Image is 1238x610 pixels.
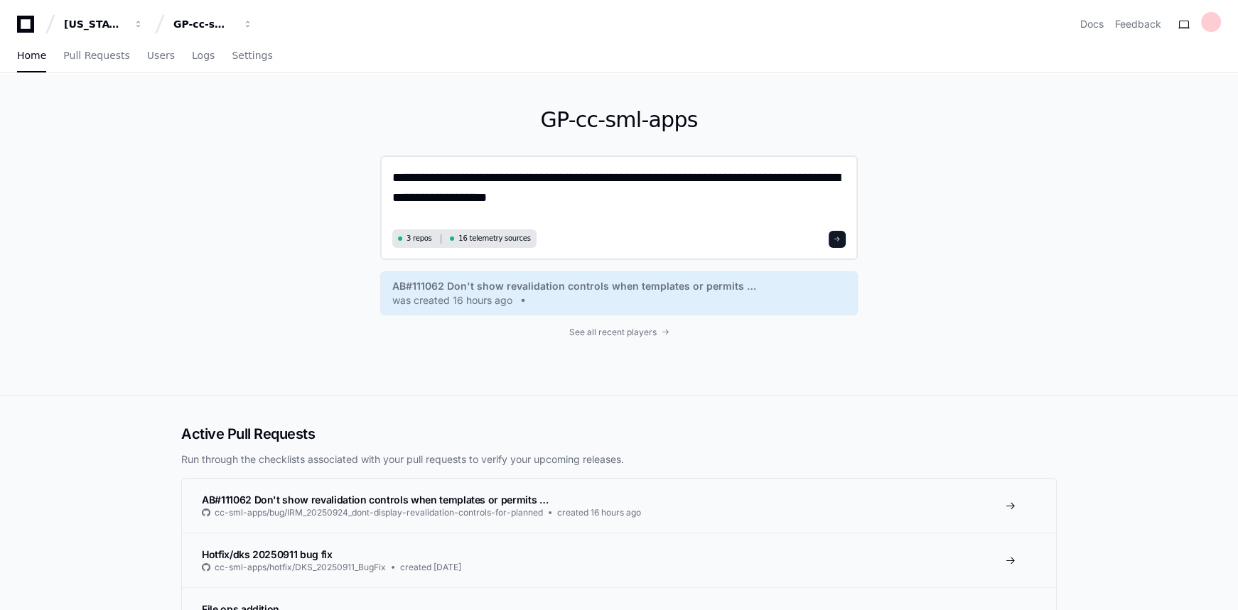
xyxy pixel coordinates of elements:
[202,548,333,560] span: Hotfix/dks 20250911 bug fix
[147,51,175,60] span: Users
[1115,17,1161,31] button: Feedback
[63,51,129,60] span: Pull Requests
[392,293,512,307] span: was created 16 hours ago
[192,51,215,60] span: Logs
[569,327,657,338] span: See all recent players
[202,494,549,506] span: AB#111062 Don't show revalidation controls when templates or permits …
[64,17,125,31] div: [US_STATE] Pacific
[63,40,129,72] a: Pull Requests
[380,327,858,338] a: See all recent players
[1080,17,1104,31] a: Docs
[392,279,846,307] a: AB#111062 Don't show revalidation controls when templates or permits …was created 16 hours ago
[407,233,432,244] span: 3 repos
[232,40,272,72] a: Settings
[557,507,641,518] span: created 16 hours ago
[458,233,530,244] span: 16 telemetry sources
[147,40,175,72] a: Users
[173,17,235,31] div: GP-cc-sml-apps
[17,51,46,60] span: Home
[17,40,46,72] a: Home
[392,279,756,293] span: AB#111062 Don't show revalidation controls when templates or permits …
[232,51,272,60] span: Settings
[400,562,461,573] span: created [DATE]
[58,11,149,37] button: [US_STATE] Pacific
[182,533,1056,587] a: Hotfix/dks 20250911 bug fixcc-sml-apps/hotfix/DKS_20250911_BugFixcreated [DATE]
[182,479,1056,533] a: AB#111062 Don't show revalidation controls when templates or permits …cc-sml-apps/bug/IRM_2025092...
[181,452,1057,467] p: Run through the checklists associated with your pull requests to verify your upcoming releases.
[192,40,215,72] a: Logs
[215,562,386,573] span: cc-sml-apps/hotfix/DKS_20250911_BugFix
[168,11,259,37] button: GP-cc-sml-apps
[181,424,1057,444] h2: Active Pull Requests
[380,107,858,133] h1: GP-cc-sml-apps
[215,507,543,518] span: cc-sml-apps/bug/IRM_20250924_dont-display-revalidation-controls-for-planned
